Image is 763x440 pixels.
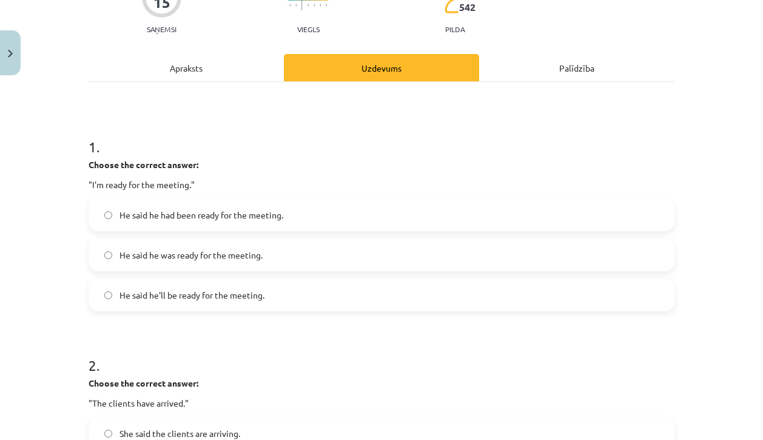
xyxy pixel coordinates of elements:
img: icon-short-line-57e1e144782c952c97e751825c79c345078a6d821885a25fce030b3d8c18986b.svg [326,4,327,7]
strong: Choose the correct answer: [89,159,198,170]
img: icon-short-line-57e1e144782c952c97e751825c79c345078a6d821885a25fce030b3d8c18986b.svg [314,4,315,7]
input: He said he had been ready for the meeting. [104,211,112,219]
input: He said he was ready for the meeting. [104,251,112,259]
p: Saņemsi [142,25,181,33]
span: 542 [459,2,476,13]
h1: 1 . [89,117,674,155]
p: pilda [445,25,465,33]
p: "The clients have arrived." [89,397,674,410]
input: He said he'll be ready for the meeting. [104,291,112,299]
h1: 2 . [89,336,674,373]
div: Uzdevums [284,54,479,81]
span: He said he was ready for the meeting. [119,249,263,262]
p: Viegls [297,25,320,33]
img: icon-short-line-57e1e144782c952c97e751825c79c345078a6d821885a25fce030b3d8c18986b.svg [320,4,321,7]
img: icon-short-line-57e1e144782c952c97e751825c79c345078a6d821885a25fce030b3d8c18986b.svg [308,4,309,7]
p: "I'm ready for the meeting." [89,178,674,191]
img: icon-short-line-57e1e144782c952c97e751825c79c345078a6d821885a25fce030b3d8c18986b.svg [295,4,297,7]
span: She said the clients are arriving. [119,427,240,440]
strong: Choose the correct answer: [89,377,198,388]
img: icon-close-lesson-0947bae3869378f0d4975bcd49f059093ad1ed9edebbc8119c70593378902aed.svg [8,50,13,58]
div: Apraksts [89,54,284,81]
img: icon-short-line-57e1e144782c952c97e751825c79c345078a6d821885a25fce030b3d8c18986b.svg [289,4,291,7]
span: He said he'll be ready for the meeting. [119,289,264,302]
span: He said he had been ready for the meeting. [119,209,283,222]
div: Palīdzība [479,54,674,81]
input: She said the clients are arriving. [104,430,112,438]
